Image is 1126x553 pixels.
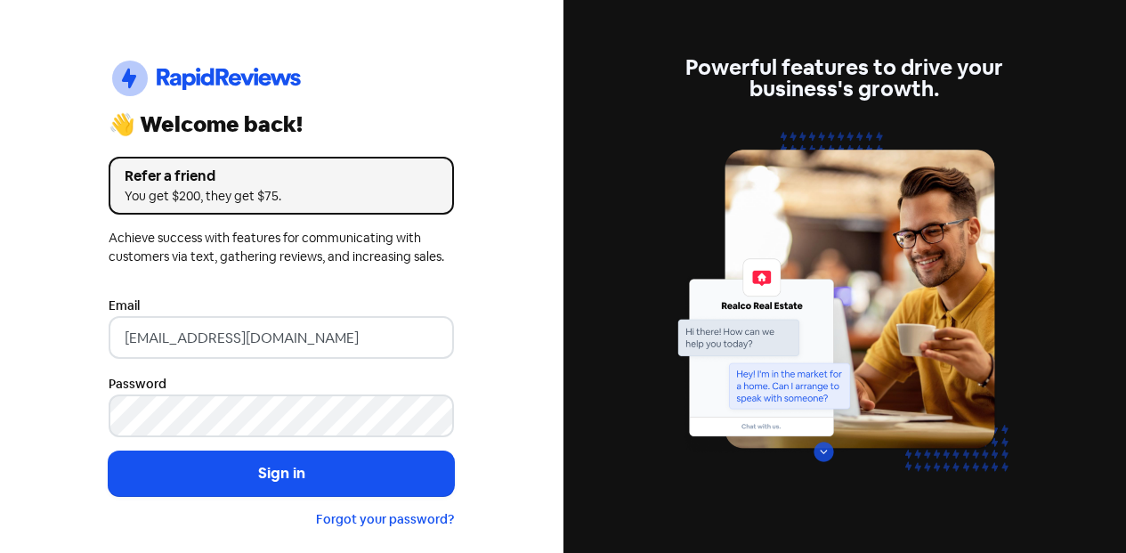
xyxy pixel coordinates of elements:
[109,229,454,266] div: Achieve success with features for communicating with customers via text, gathering reviews, and i...
[109,451,454,496] button: Sign in
[109,375,166,394] label: Password
[109,316,454,359] input: Enter your email address...
[672,57,1017,100] div: Powerful features to drive your business's growth.
[316,511,454,527] a: Forgot your password?
[672,121,1017,505] img: web-chat
[109,114,454,135] div: 👋 Welcome back!
[109,297,140,315] label: Email
[125,166,438,187] div: Refer a friend
[125,187,438,206] div: You get $200, they get $75.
